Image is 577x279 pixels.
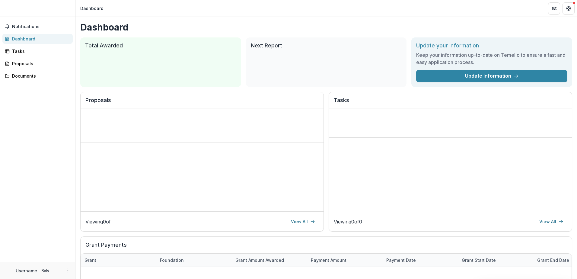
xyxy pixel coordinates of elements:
[85,218,111,225] p: Viewing 0 of
[40,268,51,273] p: Role
[78,4,106,13] nav: breadcrumb
[416,70,567,82] a: Update Information
[2,59,73,69] a: Proposals
[85,97,319,108] h2: Proposals
[334,218,362,225] p: Viewing 0 of 0
[80,5,104,11] div: Dashboard
[416,51,567,66] h3: Keep your information up-to-date on Temelio to ensure a fast and easy application process.
[12,36,68,42] div: Dashboard
[416,42,567,49] h2: Update your information
[563,2,575,14] button: Get Help
[85,242,567,253] h2: Grant Payments
[80,22,572,33] h1: Dashboard
[16,268,37,274] p: Username
[12,60,68,67] div: Proposals
[12,48,68,54] div: Tasks
[85,42,236,49] h2: Total Awarded
[2,34,73,44] a: Dashboard
[251,42,402,49] h2: Next Report
[12,24,70,29] span: Notifications
[2,71,73,81] a: Documents
[536,217,567,226] a: View All
[64,267,72,274] button: More
[2,22,73,31] button: Notifications
[334,97,567,108] h2: Tasks
[2,46,73,56] a: Tasks
[12,73,68,79] div: Documents
[287,217,319,226] a: View All
[548,2,560,14] button: Partners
